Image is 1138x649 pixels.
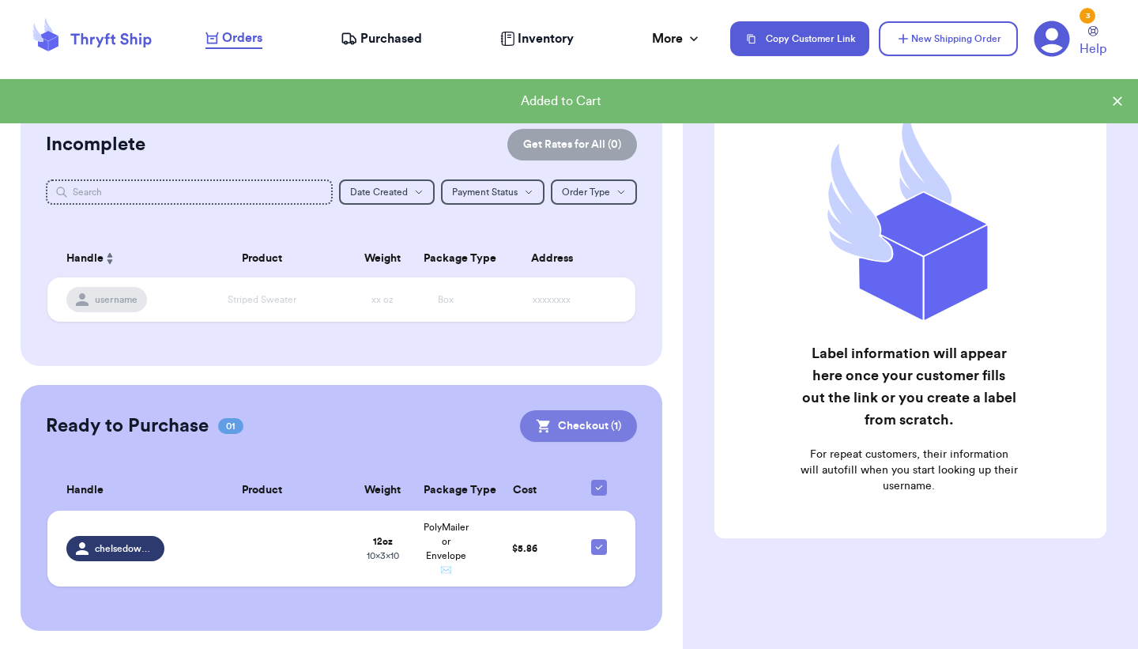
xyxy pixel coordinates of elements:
span: Handle [66,251,104,267]
span: Inventory [518,29,574,48]
span: Order Type [562,187,610,197]
div: Added to Cart [13,92,1110,111]
span: 10 x 3 x 10 [367,551,399,560]
h2: Ready to Purchase [46,413,209,439]
div: 3 [1080,8,1095,24]
input: Search [46,179,333,205]
a: 3 [1034,21,1070,57]
span: $ 5.86 [512,544,537,553]
a: Purchased [341,29,422,48]
span: Striped Sweater [228,295,296,304]
div: More [652,29,702,48]
button: Date Created [339,179,435,205]
button: Order Type [551,179,637,205]
span: Orders [222,28,262,47]
th: Weight [351,240,414,277]
span: PolyMailer or Envelope ✉️ [424,523,469,575]
th: Product [174,240,351,277]
span: 01 [218,418,243,434]
h2: Incomplete [46,132,145,157]
a: Orders [205,28,262,49]
span: Purchased [360,29,422,48]
span: chelsedowning [95,542,155,555]
button: Sort ascending [104,249,116,268]
th: Package Type [414,240,477,277]
span: Help [1080,40,1106,58]
a: Help [1080,26,1106,58]
a: Inventory [500,29,574,48]
th: Package Type [414,470,477,511]
span: username [95,293,138,306]
button: Checkout (1) [520,410,637,442]
button: New Shipping Order [879,21,1018,56]
span: Date Created [350,187,408,197]
span: xx oz [371,295,394,304]
th: Product [174,470,351,511]
p: For repeat customers, their information will autofill when you start looking up their username. [800,447,1018,494]
button: Copy Customer Link [730,21,869,56]
th: Address [477,240,635,277]
span: Payment Status [452,187,518,197]
button: Get Rates for All (0) [507,129,637,160]
span: xxxxxxxx [533,295,571,304]
span: Handle [66,482,104,499]
span: Box [438,295,454,304]
button: Payment Status [441,179,545,205]
h2: Label information will appear here once your customer fills out the link or you create a label fr... [800,342,1018,431]
th: Cost [477,470,572,511]
th: Weight [351,470,414,511]
strong: 12 oz [373,537,393,546]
